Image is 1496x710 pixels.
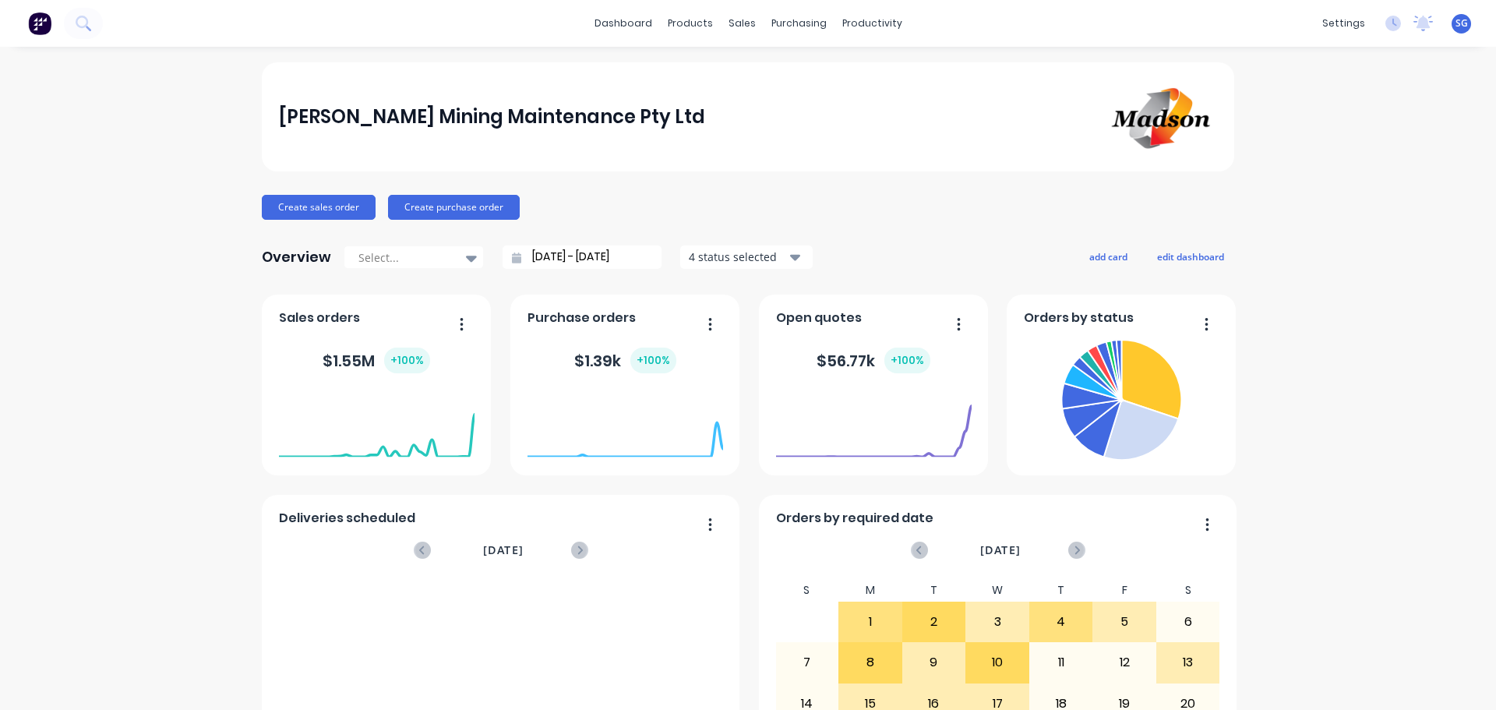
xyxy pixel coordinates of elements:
[980,542,1021,559] span: [DATE]
[776,309,862,327] span: Open quotes
[1092,579,1156,602] div: F
[817,348,930,373] div: $ 56.77k
[1079,246,1138,267] button: add card
[1157,602,1219,641] div: 6
[776,643,838,682] div: 7
[384,348,430,373] div: + 100 %
[965,579,1029,602] div: W
[574,348,676,373] div: $ 1.39k
[839,602,901,641] div: 1
[1147,246,1234,267] button: edit dashboard
[1455,16,1468,30] span: SG
[262,242,331,273] div: Overview
[660,12,721,35] div: products
[279,309,360,327] span: Sales orders
[279,101,705,132] div: [PERSON_NAME] Mining Maintenance Pty Ltd
[680,245,813,269] button: 4 status selected
[838,579,902,602] div: M
[721,12,764,35] div: sales
[689,249,787,265] div: 4 status selected
[388,195,520,220] button: Create purchase order
[1156,579,1220,602] div: S
[1314,12,1373,35] div: settings
[1030,643,1092,682] div: 11
[834,12,910,35] div: productivity
[903,643,965,682] div: 9
[1029,579,1093,602] div: T
[903,602,965,641] div: 2
[764,12,834,35] div: purchasing
[630,348,676,373] div: + 100 %
[1093,602,1156,641] div: 5
[966,602,1028,641] div: 3
[1093,643,1156,682] div: 12
[1108,81,1217,154] img: Madson Mining Maintenance Pty Ltd
[1157,643,1219,682] div: 13
[1030,602,1092,641] div: 4
[966,643,1028,682] div: 10
[262,195,376,220] button: Create sales order
[587,12,660,35] a: dashboard
[902,579,966,602] div: T
[483,542,524,559] span: [DATE]
[323,348,430,373] div: $ 1.55M
[776,509,933,528] span: Orders by required date
[884,348,930,373] div: + 100 %
[28,12,51,35] img: Factory
[527,309,636,327] span: Purchase orders
[839,643,901,682] div: 8
[775,579,839,602] div: S
[1024,309,1134,327] span: Orders by status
